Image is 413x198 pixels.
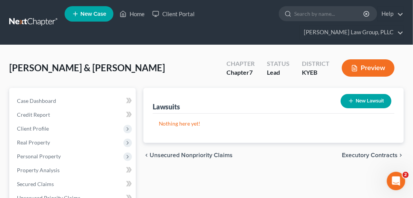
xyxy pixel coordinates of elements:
button: New Lawsuit [341,94,391,108]
i: chevron_right [398,152,404,158]
div: Lead [267,68,290,77]
span: Executory Contracts [342,152,398,158]
a: [PERSON_NAME] Law Group, PLLC [300,25,403,39]
span: Client Profile [17,125,49,132]
i: chevron_left [143,152,150,158]
p: Nothing here yet! [159,120,388,128]
span: 7 [249,69,253,76]
div: Status [267,59,290,68]
span: Secured Claims [17,181,54,187]
button: Executory Contracts chevron_right [342,152,404,158]
span: Unsecured Nonpriority Claims [150,152,233,158]
input: Search by name... [294,7,365,21]
span: 2 [403,172,409,178]
div: District [302,59,330,68]
span: [PERSON_NAME] & [PERSON_NAME] [9,62,165,73]
span: Case Dashboard [17,97,56,104]
a: Help [378,7,403,21]
a: Credit Report [11,108,136,122]
div: Chapter [226,68,255,77]
a: Secured Claims [11,177,136,191]
span: Real Property [17,139,50,146]
a: Client Portal [148,7,198,21]
span: Credit Report [17,111,50,118]
span: Personal Property [17,153,61,159]
a: Home [116,7,148,21]
iframe: Intercom live chat [387,172,405,190]
div: Chapter [226,59,255,68]
a: Property Analysis [11,163,136,177]
span: New Case [80,11,106,17]
div: KYEB [302,68,330,77]
button: chevron_left Unsecured Nonpriority Claims [143,152,233,158]
span: Property Analysis [17,167,60,173]
a: Case Dashboard [11,94,136,108]
div: Lawsuits [153,102,180,111]
button: Preview [342,59,395,77]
